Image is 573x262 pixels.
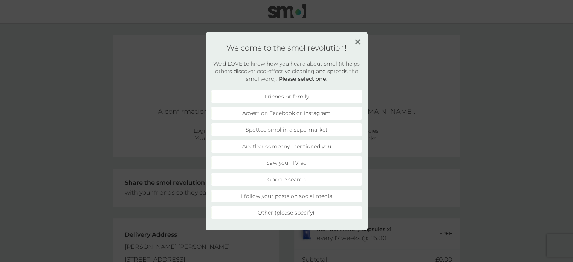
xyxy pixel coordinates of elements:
li: Another company mentioned you [211,140,362,153]
img: close [355,39,361,45]
h2: We’d LOVE to know how you heard about smol (it helps others discover eco-effective cleaning and s... [211,60,362,83]
li: Spotted smol in a supermarket [211,123,362,136]
li: Friends or family [211,90,362,103]
li: Other (please specify). [211,206,362,219]
li: I follow your posts on social media [211,190,362,202]
li: Google search [211,173,362,186]
li: Saw your TV ad [211,156,362,169]
strong: Please select one. [279,75,327,82]
li: Advert on Facebook or Instagram [211,107,362,120]
h1: Welcome to the smol revolution! [211,43,362,52]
